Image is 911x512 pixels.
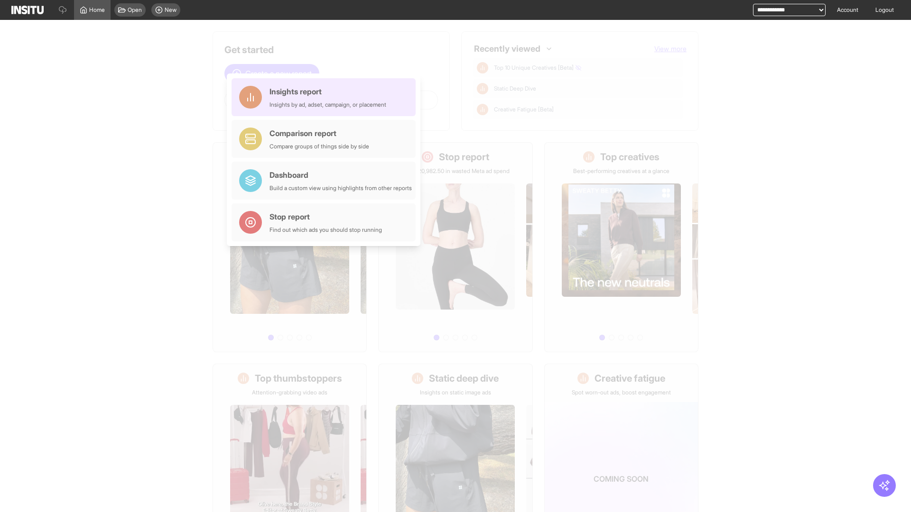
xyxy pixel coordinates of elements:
div: Build a custom view using highlights from other reports [270,184,412,192]
img: Logo [11,6,44,14]
span: Open [128,6,142,14]
span: Home [89,6,105,14]
div: Dashboard [270,169,412,181]
div: Insights by ad, adset, campaign, or placement [270,101,386,109]
div: Find out which ads you should stop running [270,226,382,234]
div: Insights report [270,86,386,97]
div: Stop report [270,211,382,222]
span: New [165,6,177,14]
div: Comparison report [270,128,369,139]
div: Compare groups of things side by side [270,143,369,150]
